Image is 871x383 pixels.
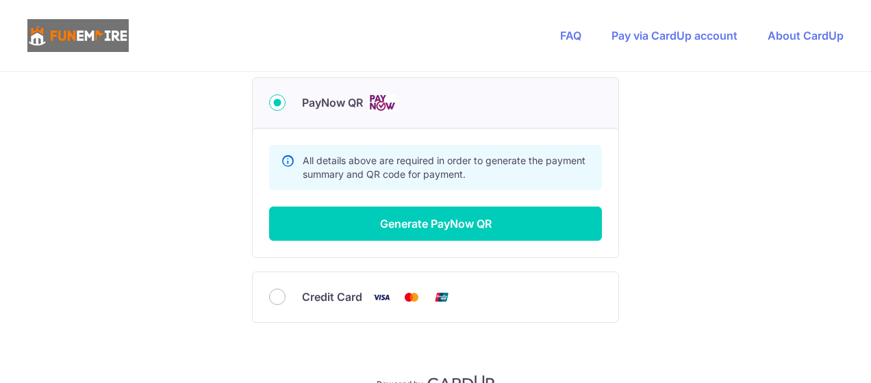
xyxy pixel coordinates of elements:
a: About CardUp [768,29,844,42]
img: Mastercard [398,289,425,306]
span: All details above are required in order to generate the payment summary and QR code for payment. [303,155,585,180]
img: Visa [368,289,395,306]
div: PayNow QR Cards logo [269,94,602,111]
span: Credit Card [302,289,362,305]
a: Pay via CardUp account [611,29,737,42]
span: PayNow QR [302,94,363,111]
span: Help [31,10,59,22]
a: FAQ [560,29,581,42]
img: Union Pay [428,289,455,306]
div: Credit Card Visa Mastercard Union Pay [269,289,602,306]
button: Generate PayNow QR [269,207,602,241]
img: Cards logo [368,94,396,111]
